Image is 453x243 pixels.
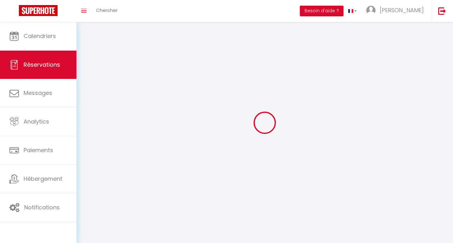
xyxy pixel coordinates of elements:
span: Réservations [24,61,60,69]
span: Calendriers [24,32,56,40]
span: [PERSON_NAME] [380,6,424,14]
span: Chercher [96,7,118,14]
span: Hébergement [24,175,62,183]
span: Paiements [24,146,53,154]
span: Messages [24,89,52,97]
span: Notifications [24,203,60,211]
button: Besoin d'aide ? [300,6,344,16]
span: Analytics [24,118,49,125]
img: Super Booking [19,5,58,16]
img: ... [366,6,376,15]
img: logout [438,7,446,15]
